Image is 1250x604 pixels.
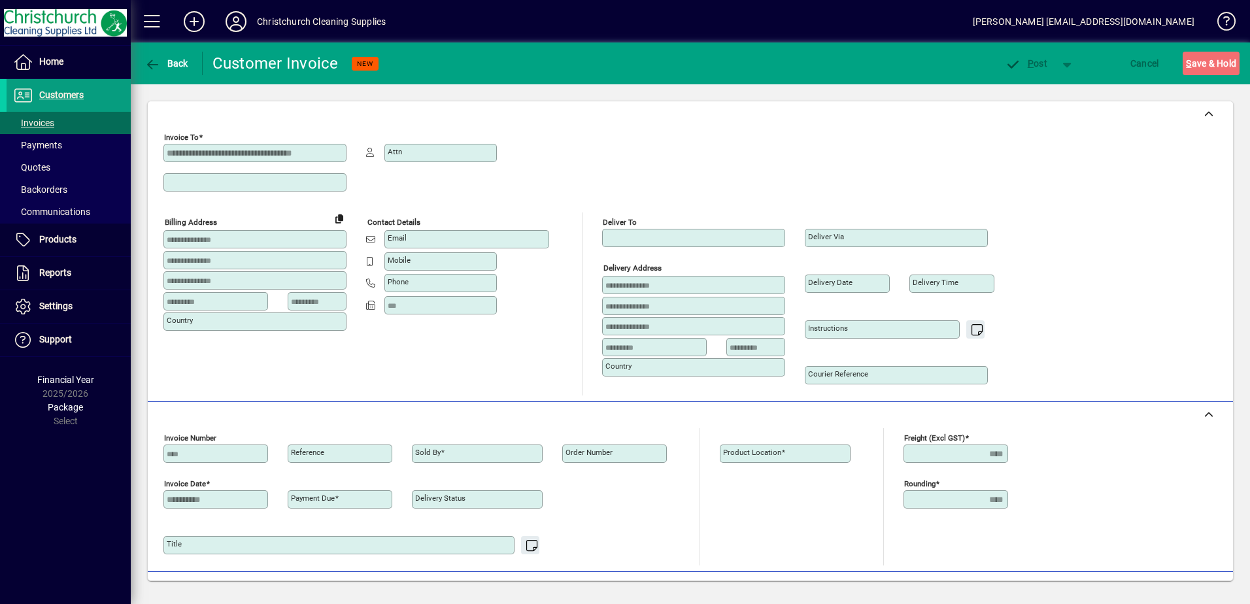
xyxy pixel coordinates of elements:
span: Payments [13,140,62,150]
a: Support [7,324,131,356]
button: Add [173,10,215,33]
a: Home [7,46,131,78]
span: Invoices [13,118,54,128]
a: Payments [7,134,131,156]
a: Invoices [7,112,131,134]
app-page-header-button: Back [131,52,203,75]
mat-label: Delivery date [808,278,853,287]
a: Quotes [7,156,131,178]
mat-label: Phone [388,277,409,286]
button: Copy to Delivery address [329,208,350,229]
mat-label: Country [167,316,193,325]
div: Customer Invoice [212,53,339,74]
a: Backorders [7,178,131,201]
button: Post [998,52,1054,75]
a: Knowledge Base [1208,3,1234,45]
mat-label: Invoice To [164,133,199,142]
span: ost [1005,58,1047,69]
button: Save & Hold [1183,52,1240,75]
span: Support [39,334,72,344]
div: Christchurch Cleaning Supplies [257,11,386,32]
span: Product [1144,580,1197,601]
div: [PERSON_NAME] [EMAIL_ADDRESS][DOMAIN_NAME] [973,11,1194,32]
a: Settings [7,290,131,323]
span: Customers [39,90,84,100]
span: Back [144,58,188,69]
mat-label: Instructions [808,324,848,333]
button: Profile [215,10,257,33]
mat-label: Courier Reference [808,369,868,378]
mat-label: Delivery time [913,278,958,287]
a: Products [7,224,131,256]
mat-label: Deliver via [808,232,844,241]
span: Products [39,234,76,244]
mat-label: Email [388,233,407,243]
span: Home [39,56,63,67]
mat-label: Invoice date [164,479,206,488]
mat-label: Invoice number [164,433,216,443]
span: P [1028,58,1034,69]
span: Financial Year [37,375,94,385]
span: Settings [39,301,73,311]
mat-label: Payment due [291,494,335,503]
span: Communications [13,207,90,217]
a: Communications [7,201,131,223]
button: Back [141,52,192,75]
mat-label: Order number [566,448,613,457]
button: Product [1138,579,1204,602]
span: Backorders [13,184,67,195]
mat-label: Product location [723,448,781,457]
mat-label: Sold by [415,448,441,457]
mat-label: Deliver To [603,218,637,227]
mat-label: Attn [388,147,402,156]
span: Reports [39,267,71,278]
span: ave & Hold [1186,53,1236,74]
a: Reports [7,257,131,290]
mat-label: Freight (excl GST) [904,433,965,443]
mat-label: Mobile [388,256,411,265]
span: Quotes [13,162,50,173]
mat-label: Delivery status [415,494,465,503]
span: S [1186,58,1191,69]
span: NEW [357,59,373,68]
mat-label: Rounding [904,479,936,488]
mat-label: Country [605,361,632,371]
mat-label: Reference [291,448,324,457]
span: Package [48,402,83,412]
mat-label: Title [167,539,182,548]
